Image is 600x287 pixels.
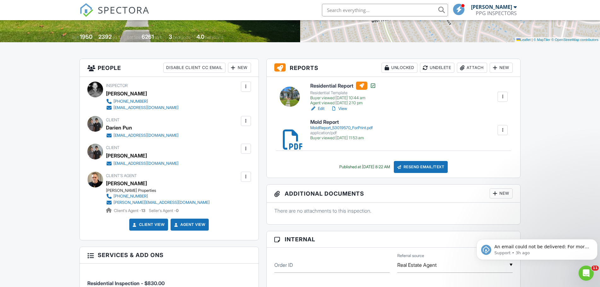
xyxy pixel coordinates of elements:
span: Client's Agent - [114,208,146,213]
span: 11 [591,266,599,271]
iframe: Intercom notifications message [474,226,600,270]
a: © MapTiler [533,38,550,42]
iframe: Intercom live chat [579,266,594,281]
div: Undelete [420,63,454,73]
span: Residential Inspection - $830.00 [87,280,165,286]
div: New [228,63,251,73]
h3: Services & Add ons [80,247,259,263]
a: Agent View [173,221,205,228]
div: [EMAIL_ADDRESS][DOMAIN_NAME] [114,133,178,138]
div: 1950 [80,33,92,40]
div: 6261 [142,33,154,40]
div: Agent viewed [DATE] 2:10 pm [310,100,376,106]
span: bathrooms [205,35,223,40]
a: [EMAIL_ADDRESS][DOMAIN_NAME] [106,160,178,167]
div: 3 [169,33,172,40]
div: 4.0 [196,33,204,40]
span: Client's Agent [106,173,137,178]
div: [PERSON_NAME] [106,89,147,98]
p: There are no attachments to this inspection. [274,207,513,214]
a: [PERSON_NAME][EMAIL_ADDRESS][DOMAIN_NAME] [106,199,210,206]
div: MoldReport_53019570_ForPrint.pdf [310,125,373,130]
div: [EMAIL_ADDRESS][DOMAIN_NAME] [114,161,178,166]
a: [PHONE_NUMBER] [106,193,210,199]
a: [EMAIL_ADDRESS][DOMAIN_NAME] [106,132,178,139]
span: Built [72,35,79,40]
span: Seller's Agent - [149,208,178,213]
div: Resend Email/Text [394,161,448,173]
a: [EMAIL_ADDRESS][DOMAIN_NAME] [106,105,178,111]
div: Disable Client CC Email [163,63,225,73]
div: Darien Pun [106,123,132,132]
span: sq. ft. [113,35,121,40]
h6: Residential Report [310,82,376,90]
h6: Mold Report [310,119,373,125]
a: SPECTORA [79,9,149,22]
span: SPECTORA [98,3,149,16]
div: application/pdf [310,130,373,135]
div: New [490,188,513,198]
img: The Best Home Inspection Software - Spectora [79,3,93,17]
div: [EMAIL_ADDRESS][DOMAIN_NAME] [114,105,178,110]
span: Inspector [106,83,128,88]
a: Residential Report Residential Template Buyer viewed [DATE] 10:44 am Agent viewed [DATE] 2:10 pm [310,82,376,106]
a: Client View [131,221,165,228]
div: [PERSON_NAME] Properties [106,188,215,193]
a: [PERSON_NAME] [106,179,147,188]
input: Search everything... [322,4,448,16]
span: bedrooms [173,35,190,40]
div: New [490,63,513,73]
h3: People [80,59,259,77]
a: Leaflet [516,38,531,42]
a: © OpenStreetMap contributors [551,38,598,42]
div: Buyer viewed [DATE] 11:53 am [310,135,373,141]
a: View [331,106,347,112]
span: Client [106,145,119,150]
div: [PHONE_NUMBER] [114,99,148,104]
a: [PHONE_NUMBER] [106,98,178,105]
h3: Internal [267,231,521,248]
span: sq.ft. [155,35,163,40]
label: Referral source [397,253,424,259]
span: Client [106,118,119,122]
div: [PERSON_NAME] [471,4,512,10]
a: Edit [310,106,324,112]
span: Lot Size [127,35,141,40]
div: [PERSON_NAME][EMAIL_ADDRESS][DOMAIN_NAME] [114,200,210,205]
a: Mold Report MoldReport_53019570_ForPrint.pdf application/pdf Buyer viewed [DATE] 11:53 am [310,119,373,141]
div: [PHONE_NUMBER] [114,194,148,199]
div: [PERSON_NAME] [106,151,147,160]
div: Residential Template [310,90,376,95]
div: Unlocked [382,63,417,73]
div: 2392 [98,33,112,40]
strong: 13 [141,208,145,213]
div: Buyer viewed [DATE] 10:44 am [310,95,376,100]
div: Attach [457,63,487,73]
div: Published at [DATE] 8:22 AM [339,164,390,169]
span: | [532,38,533,42]
label: Order ID [274,261,293,268]
h3: Additional Documents [267,185,521,203]
div: PPG INSPECTORS [476,10,517,16]
h3: Reports [267,59,521,77]
strong: 0 [176,208,178,213]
